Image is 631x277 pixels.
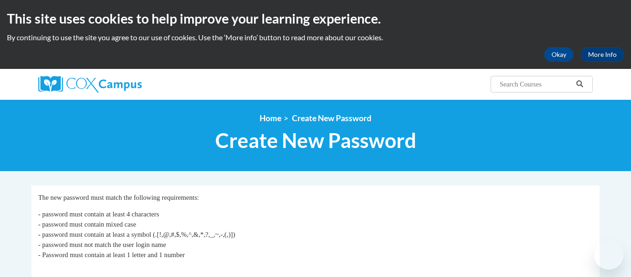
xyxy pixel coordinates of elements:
button: Search [573,79,587,90]
span: Create New Password [292,113,371,123]
a: More Info [581,47,624,62]
img: Cox Campus [38,76,142,92]
p: By continuing to use the site you agree to our use of cookies. Use the ‘More info’ button to read... [7,32,624,43]
span: The new password must match the following requirements: [38,194,199,201]
a: Cox Campus [38,76,214,92]
a: Home [260,113,281,123]
span: Create New Password [215,128,416,153]
input: Search Courses [499,79,573,90]
span: - password must contain at least 4 characters - password must contain mixed case - password must ... [38,210,235,259]
button: Okay [544,47,574,62]
h2: This site uses cookies to help improve your learning experience. [7,9,624,28]
iframe: Button to launch messaging window [594,240,624,270]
